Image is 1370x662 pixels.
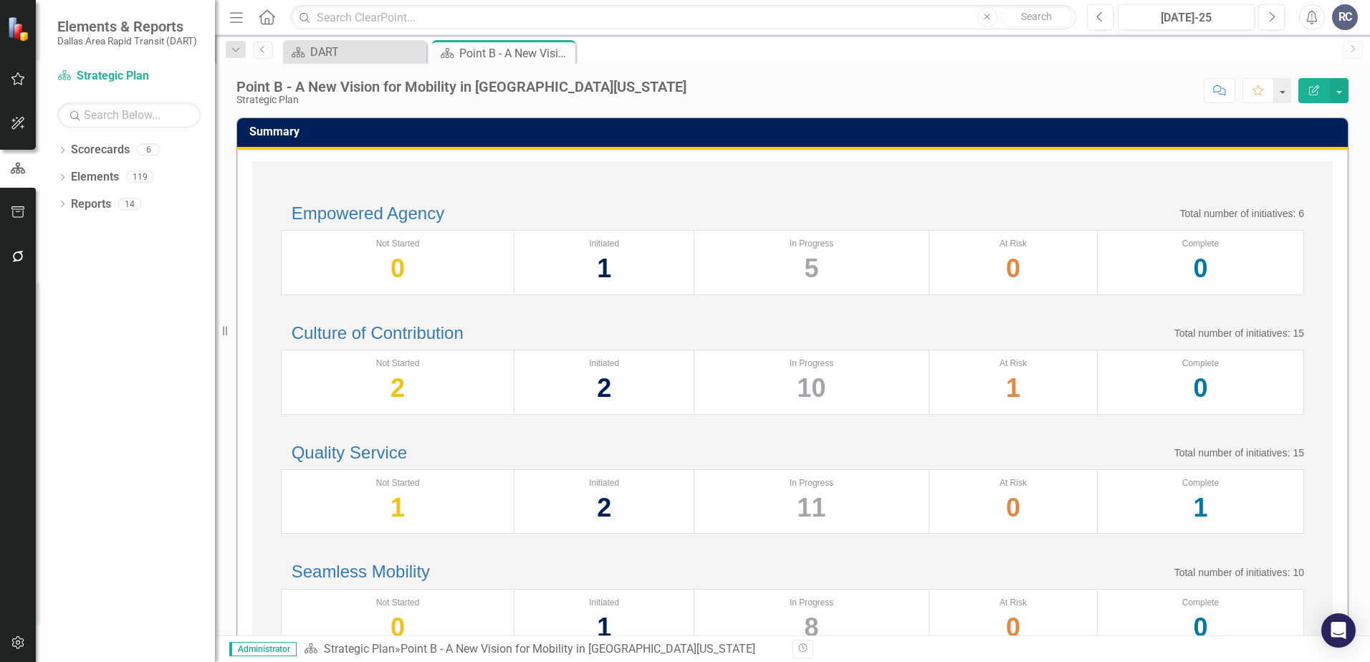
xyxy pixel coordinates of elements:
div: Point B - A New Vision for Mobility in [GEOGRAPHIC_DATA][US_STATE] [459,44,572,62]
h3: Summary [249,125,1341,138]
div: 5 [701,250,921,287]
span: Elements & Reports [57,18,197,35]
div: DART [310,43,423,61]
div: [DATE]-25 [1123,9,1250,27]
div: In Progress [701,358,921,370]
div: Point B - A New Vision for Mobility in [GEOGRAPHIC_DATA][US_STATE] [401,642,755,656]
div: 2 [522,489,686,526]
a: Quality Service [292,443,407,462]
div: 2 [289,370,507,406]
div: In Progress [701,597,921,609]
div: 1 [522,609,686,646]
div: 14 [118,198,141,210]
div: 1 [289,489,507,526]
a: Seamless Mobility [292,562,430,581]
p: Total number of initiatives: 15 [1174,446,1304,460]
a: Strategic Plan [324,642,395,656]
div: Initiated [522,477,686,489]
div: » [304,641,782,658]
p: Total number of initiatives: 6 [1179,206,1304,221]
div: Complete [1105,238,1296,250]
div: 0 [1105,609,1296,646]
button: RC [1332,4,1358,30]
div: At Risk [937,597,1090,609]
div: In Progress [701,477,921,489]
a: Elements [71,169,119,186]
div: Point B - A New Vision for Mobility in [GEOGRAPHIC_DATA][US_STATE] [236,79,686,95]
div: At Risk [937,477,1090,489]
div: Not Started [289,477,507,489]
div: 1 [937,370,1090,406]
button: [DATE]-25 [1118,4,1255,30]
span: Administrator [229,642,297,656]
div: 119 [126,171,154,183]
a: DART [287,43,423,61]
div: At Risk [937,358,1090,370]
a: Reports [71,196,111,213]
div: 2 [522,370,686,406]
button: Search [1001,7,1073,27]
div: 0 [1105,250,1296,287]
p: Total number of initiatives: 10 [1174,565,1304,580]
div: Complete [1105,477,1296,489]
a: Scorecards [71,142,130,158]
p: Total number of initiatives: 15 [1174,326,1304,340]
div: 11 [701,489,921,526]
div: 0 [289,609,507,646]
img: ClearPoint Strategy [7,16,32,42]
input: Search Below... [57,102,201,128]
div: Complete [1105,597,1296,609]
div: Initiated [522,238,686,250]
div: At Risk [937,238,1090,250]
div: Strategic Plan [236,95,686,105]
input: Search ClearPoint... [290,5,1076,30]
div: Not Started [289,597,507,609]
div: Initiated [522,358,686,370]
div: In Progress [701,238,921,250]
div: 0 [937,609,1090,646]
div: 1 [522,250,686,287]
div: 0 [937,489,1090,526]
div: Complete [1105,358,1296,370]
div: 0 [937,250,1090,287]
div: Initiated [522,597,686,609]
div: 0 [289,250,507,287]
div: 10 [701,370,921,406]
div: Not Started [289,238,507,250]
span: Search [1021,11,1052,22]
div: 0 [1105,370,1296,406]
a: Empowered Agency [292,203,444,223]
div: 6 [137,144,160,156]
div: 1 [1105,489,1296,526]
div: Open Intercom Messenger [1321,613,1356,648]
div: Not Started [289,358,507,370]
a: Culture of Contribution [292,323,464,342]
small: Dallas Area Rapid Transit (DART) [57,35,197,47]
a: Strategic Plan [57,68,201,85]
div: 8 [701,609,921,646]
